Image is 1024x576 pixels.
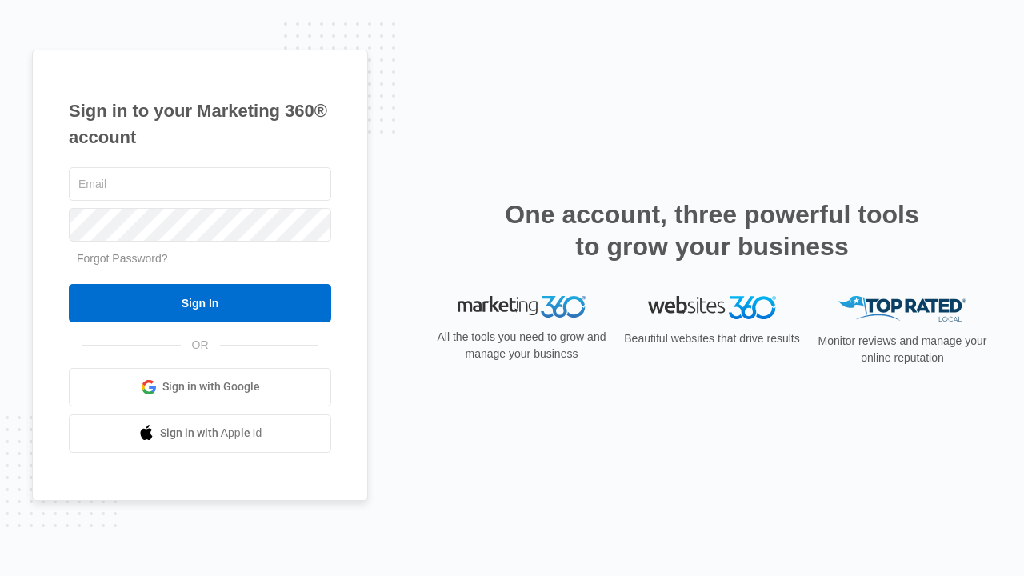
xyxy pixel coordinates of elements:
[162,378,260,395] span: Sign in with Google
[500,198,924,262] h2: One account, three powerful tools to grow your business
[432,329,611,362] p: All the tools you need to grow and manage your business
[458,296,586,318] img: Marketing 360
[648,296,776,319] img: Websites 360
[160,425,262,442] span: Sign in with Apple Id
[69,368,331,406] a: Sign in with Google
[69,414,331,453] a: Sign in with Apple Id
[813,333,992,366] p: Monitor reviews and manage your online reputation
[69,284,331,322] input: Sign In
[181,337,220,354] span: OR
[622,330,802,347] p: Beautiful websites that drive results
[838,296,966,322] img: Top Rated Local
[77,252,168,265] a: Forgot Password?
[69,167,331,201] input: Email
[69,98,331,150] h1: Sign in to your Marketing 360® account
